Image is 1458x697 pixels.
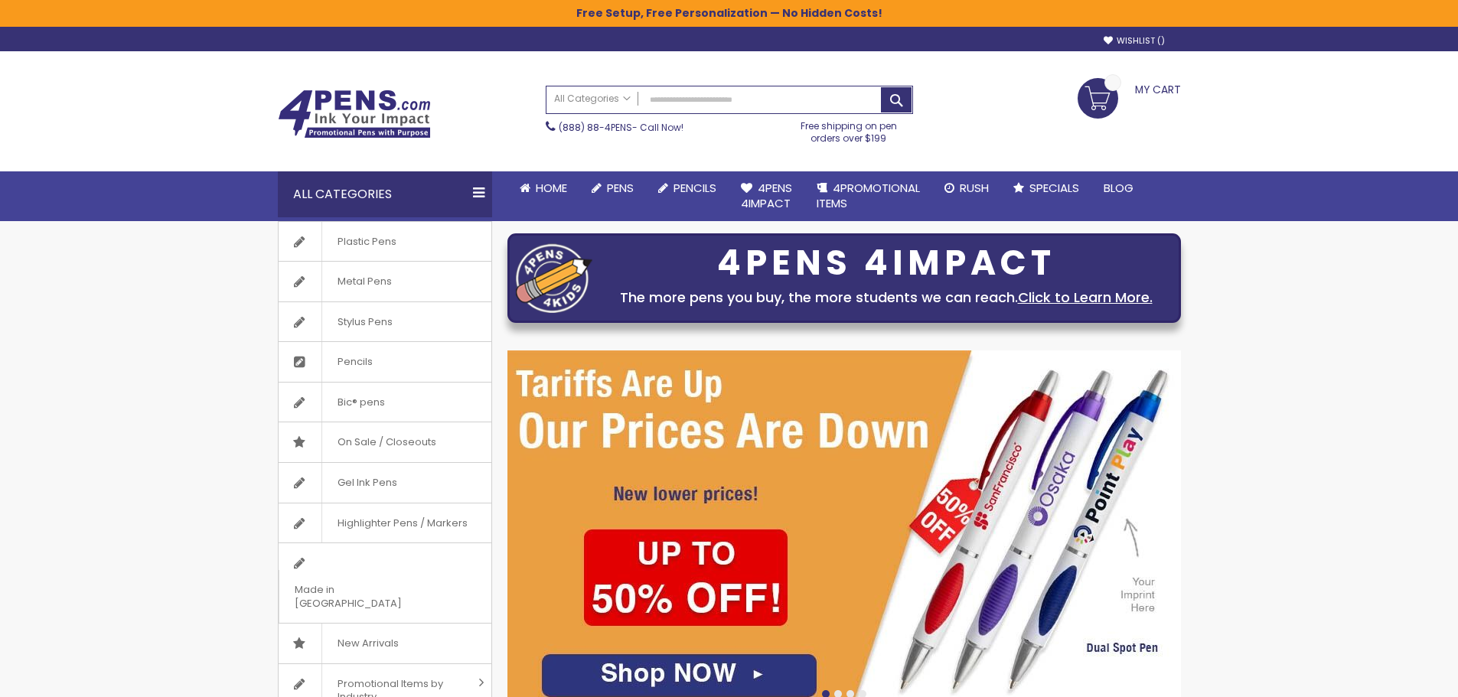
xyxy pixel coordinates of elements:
span: Pencils [674,180,716,196]
span: 4Pens 4impact [741,180,792,211]
a: All Categories [546,86,638,112]
span: Gel Ink Pens [321,463,413,503]
span: Bic® pens [321,383,400,422]
a: Click to Learn More. [1018,288,1153,307]
span: Pencils [321,342,388,382]
a: Gel Ink Pens [279,463,491,503]
img: four_pen_logo.png [516,243,592,313]
a: 4PROMOTIONALITEMS [804,171,932,221]
a: On Sale / Closeouts [279,422,491,462]
span: On Sale / Closeouts [321,422,452,462]
a: Rush [932,171,1001,205]
a: Wishlist [1104,35,1165,47]
span: Metal Pens [321,262,407,301]
a: Made in [GEOGRAPHIC_DATA] [279,543,491,623]
div: 4PENS 4IMPACT [600,247,1173,279]
span: Stylus Pens [321,302,408,342]
span: Specials [1029,180,1079,196]
a: Pencils [646,171,729,205]
span: Rush [960,180,989,196]
a: Bic® pens [279,383,491,422]
span: Made in [GEOGRAPHIC_DATA] [279,570,453,623]
a: 4Pens4impact [729,171,804,221]
span: New Arrivals [321,624,414,663]
a: Blog [1091,171,1146,205]
div: All Categories [278,171,492,217]
a: Plastic Pens [279,222,491,262]
a: Home [507,171,579,205]
a: Specials [1001,171,1091,205]
div: The more pens you buy, the more students we can reach. [600,287,1173,308]
span: 4PROMOTIONAL ITEMS [817,180,920,211]
iframe: Google Customer Reviews [1332,656,1458,697]
span: Plastic Pens [321,222,412,262]
a: Pens [579,171,646,205]
div: Free shipping on pen orders over $199 [784,114,913,145]
span: Blog [1104,180,1133,196]
a: Highlighter Pens / Markers [279,503,491,543]
a: New Arrivals [279,624,491,663]
img: 4Pens Custom Pens and Promotional Products [278,90,431,138]
span: Home [536,180,567,196]
span: All Categories [554,93,631,105]
span: - Call Now! [559,121,683,134]
a: (888) 88-4PENS [559,121,632,134]
span: Pens [607,180,634,196]
span: Highlighter Pens / Markers [321,503,483,543]
a: Pencils [279,342,491,382]
a: Metal Pens [279,262,491,301]
a: Stylus Pens [279,302,491,342]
